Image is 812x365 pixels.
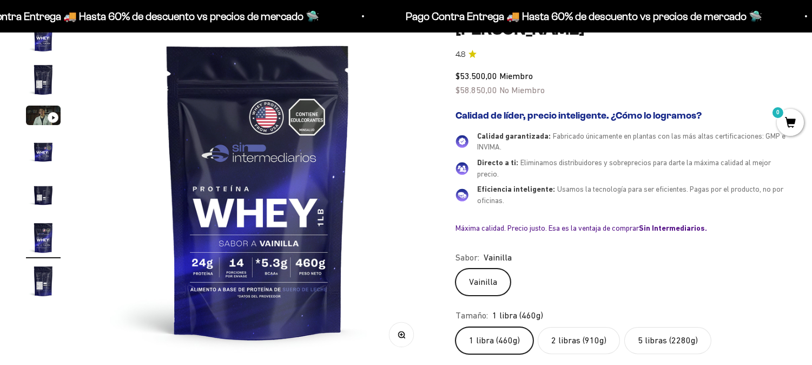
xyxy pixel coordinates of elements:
span: Miembro [499,71,533,81]
legend: Tamaño: [455,309,488,323]
button: Ir al artículo 3 [26,106,61,128]
legend: Sabor: [455,251,479,265]
img: Proteína Whey - Vainilla [87,19,430,362]
button: Ir al artículo 4 [26,134,61,172]
span: Usamos la tecnología para ser eficientes. Pagas por el producto, no por oficinas. [477,185,783,205]
img: Proteína Whey - Vainilla [26,62,61,97]
b: Sin Intermediarios. [639,224,707,232]
span: $58.850,00 [455,85,497,95]
h2: Calidad de líder, precio inteligente. ¿Cómo lo logramos? [455,110,786,122]
button: Ir al artículo 7 [26,264,61,302]
mark: 0 [771,106,784,119]
img: Proteína Whey - Vainilla [26,264,61,298]
button: Ir al artículo 5 [26,177,61,215]
span: Vainilla [484,251,512,265]
a: 4.84.8 de 5.0 estrellas [455,49,786,61]
div: Máxima calidad. Precio justo. Esa es la ventaja de comprar [455,223,786,233]
img: Proteína Whey - Vainilla [26,220,61,255]
a: 0 [777,118,804,129]
span: Eliminamos distribuidores y sobreprecios para darte la máxima calidad al mejor precio. [477,158,771,178]
span: 1 libra (460g) [492,309,543,323]
img: Proteína Whey - Vainilla [26,19,61,54]
p: Pago Contra Entrega 🚚 Hasta 60% de descuento vs precios de mercado 🛸 [405,8,762,25]
span: $53.500,00 [455,71,497,81]
button: Ir al artículo 1 [26,19,61,57]
button: Ir al artículo 2 [26,62,61,100]
img: Directo a ti [455,162,468,175]
img: Calidad garantizada [455,135,468,148]
span: Calidad garantizada: [477,132,551,140]
img: Proteína Whey - Vainilla [26,177,61,212]
span: Directo a ti: [477,158,518,167]
button: Ir al artículo 6 [26,220,61,258]
span: Eficiencia inteligente: [477,185,555,193]
span: No Miembro [499,85,545,95]
img: Proteína Whey - Vainilla [26,134,61,168]
span: 4.8 [455,49,465,61]
span: Fabricado únicamente en plantas con las más altas certificaciones: GMP e INVIMA. [477,132,785,152]
img: Eficiencia inteligente [455,188,468,201]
